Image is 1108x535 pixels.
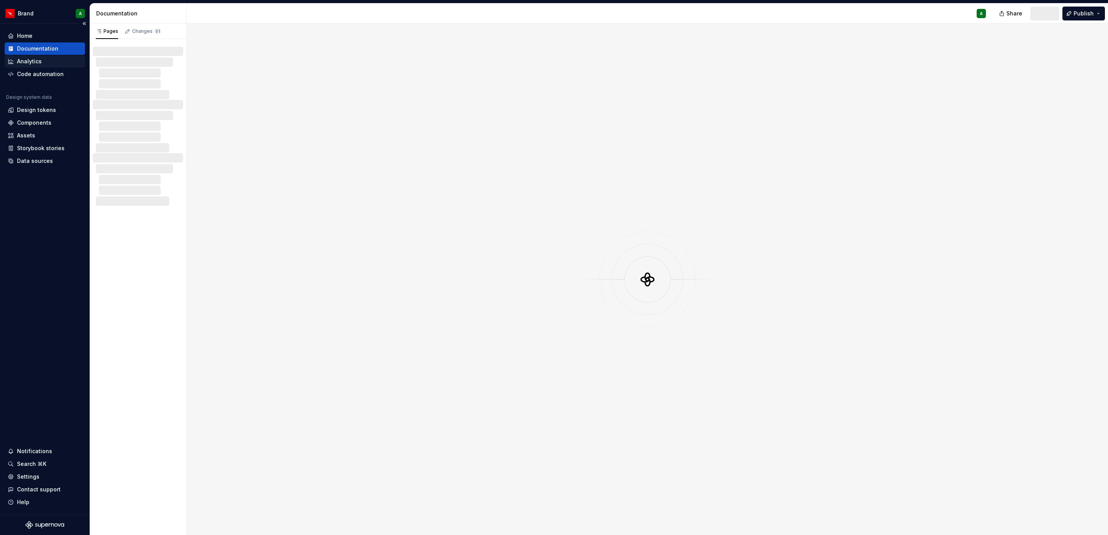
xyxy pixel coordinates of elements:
[17,119,51,127] div: Components
[25,521,64,529] svg: Supernova Logo
[79,10,82,17] div: A
[17,498,29,506] div: Help
[5,458,85,470] button: Search ⌘K
[17,32,32,40] div: Home
[1074,10,1094,17] span: Publish
[1006,10,1022,17] span: Share
[17,144,65,152] div: Storybook stories
[980,10,983,17] div: A
[17,473,39,481] div: Settings
[79,18,90,29] button: Collapse sidebar
[5,483,85,496] button: Contact support
[2,5,88,22] button: BrandA
[17,486,61,493] div: Contact support
[995,7,1027,20] button: Share
[5,55,85,68] a: Analytics
[154,28,161,34] span: 51
[17,70,64,78] div: Code automation
[5,9,15,18] img: 6b187050-a3ed-48aa-8485-808e17fcee26.png
[5,42,85,55] a: Documentation
[5,496,85,508] button: Help
[17,132,35,139] div: Assets
[17,58,42,65] div: Analytics
[132,28,161,34] div: Changes
[96,10,183,17] div: Documentation
[5,68,85,80] a: Code automation
[1062,7,1105,20] button: Publish
[18,10,34,17] div: Brand
[6,94,52,100] div: Design system data
[17,106,56,114] div: Design tokens
[5,155,85,167] a: Data sources
[5,30,85,42] a: Home
[17,447,52,455] div: Notifications
[96,28,118,34] div: Pages
[5,142,85,154] a: Storybook stories
[17,45,58,52] div: Documentation
[17,460,46,468] div: Search ⌘K
[5,445,85,457] button: Notifications
[5,117,85,129] a: Components
[5,129,85,142] a: Assets
[5,471,85,483] a: Settings
[5,104,85,116] a: Design tokens
[17,157,53,165] div: Data sources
